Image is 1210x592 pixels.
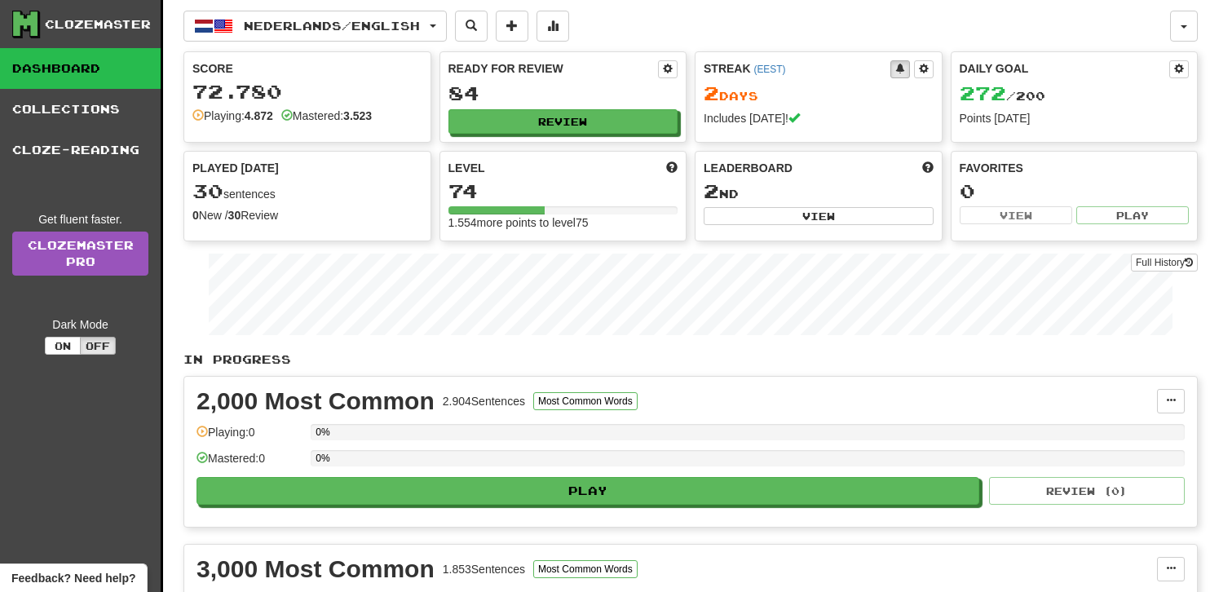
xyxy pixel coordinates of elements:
div: Playing: 0 [197,424,302,451]
strong: 30 [228,209,241,222]
span: Played [DATE] [192,160,279,176]
div: 84 [448,83,678,104]
div: Ready for Review [448,60,659,77]
span: This week in points, UTC [922,160,934,176]
button: Play [197,477,979,505]
button: Play [1076,206,1189,224]
span: 272 [960,82,1006,104]
div: 2.904 Sentences [443,393,525,409]
div: New / Review [192,207,422,223]
div: Get fluent faster. [12,211,148,228]
div: 0 [960,181,1190,201]
span: Score more points to level up [666,160,678,176]
div: Streak [704,60,890,77]
div: 1.853 Sentences [443,561,525,577]
a: (EEST) [753,64,785,75]
div: Score [192,60,422,77]
span: / 200 [960,89,1045,103]
strong: 0 [192,209,199,222]
div: 74 [448,181,678,201]
div: Points [DATE] [960,110,1190,126]
div: Daily Goal [960,60,1170,78]
div: nd [704,181,934,202]
div: Includes [DATE]! [704,110,934,126]
button: View [960,206,1072,224]
div: Favorites [960,160,1190,176]
div: Mastered: [281,108,372,124]
div: 2,000 Most Common [197,389,435,413]
span: 30 [192,179,223,202]
span: 2 [704,179,719,202]
button: Off [80,337,116,355]
button: More stats [537,11,569,42]
p: In Progress [183,351,1198,368]
a: ClozemasterPro [12,232,148,276]
button: View [704,207,934,225]
button: Review (0) [989,477,1185,505]
span: 2 [704,82,719,104]
button: Most Common Words [533,560,638,578]
div: 72.780 [192,82,422,102]
button: Search sentences [455,11,488,42]
button: Nederlands/English [183,11,447,42]
div: Playing: [192,108,273,124]
span: Open feedback widget [11,570,135,586]
button: Add sentence to collection [496,11,528,42]
div: 3,000 Most Common [197,557,435,581]
div: sentences [192,181,422,202]
span: Level [448,160,485,176]
div: 1.554 more points to level 75 [448,214,678,231]
span: Nederlands / English [244,19,420,33]
strong: 3.523 [343,109,372,122]
button: On [45,337,81,355]
button: Review [448,109,678,134]
span: Leaderboard [704,160,793,176]
div: Day s [704,83,934,104]
button: Most Common Words [533,392,638,410]
button: Full History [1131,254,1198,272]
strong: 4.872 [245,109,273,122]
div: Dark Mode [12,316,148,333]
div: Clozemaster [45,16,151,33]
div: Mastered: 0 [197,450,302,477]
